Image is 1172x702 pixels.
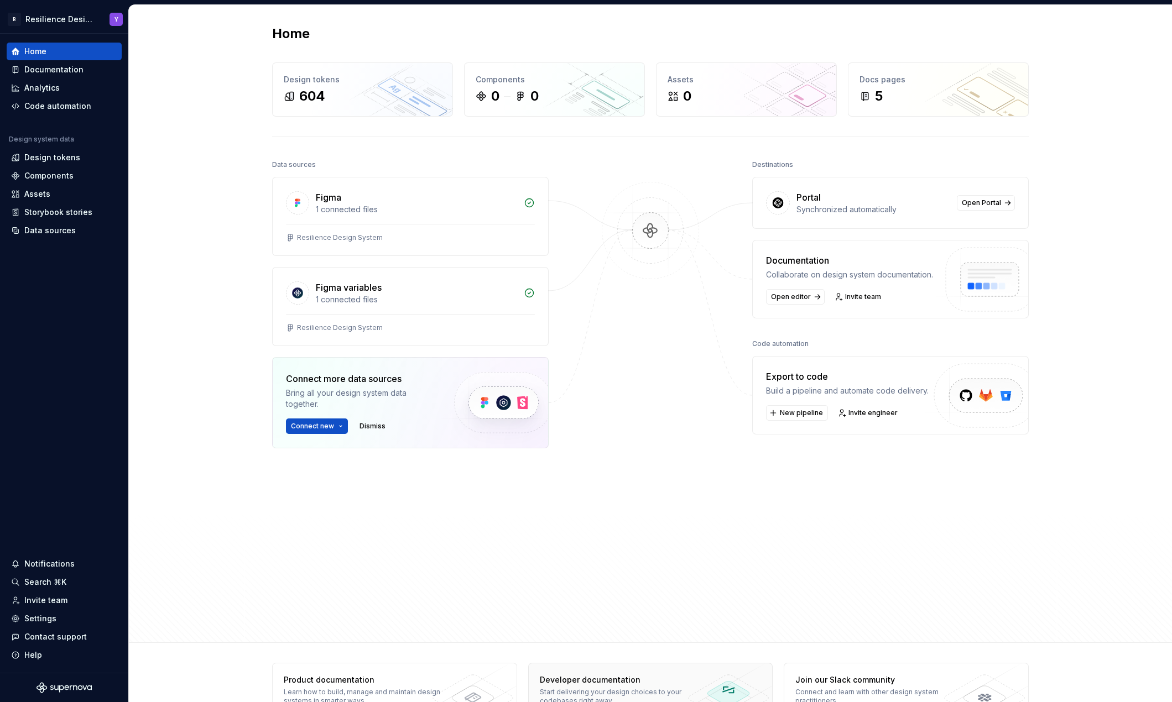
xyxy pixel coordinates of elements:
[464,62,645,117] a: Components00
[316,281,382,294] div: Figma variables
[752,336,809,352] div: Code automation
[24,558,75,569] div: Notifications
[796,204,950,215] div: Synchronized automatically
[831,289,886,305] a: Invite team
[37,682,92,693] svg: Supernova Logo
[7,591,122,609] a: Invite team
[7,167,122,185] a: Components
[2,7,126,31] button: RResilience Design SystemY
[835,405,903,421] a: Invite engineer
[272,62,453,117] a: Design tokens604
[114,15,118,24] div: Y
[683,87,691,105] div: 0
[766,370,929,383] div: Export to code
[7,646,122,664] button: Help
[656,62,837,117] a: Assets0
[476,74,633,85] div: Components
[7,61,122,78] a: Documentation
[860,74,1017,85] div: Docs pages
[299,87,325,105] div: 604
[766,405,828,421] button: New pipeline
[24,170,74,181] div: Components
[291,422,334,431] span: Connect new
[24,225,76,236] div: Data sources
[752,157,793,172] div: Destinations
[316,294,517,305] div: 1 connected files
[24,631,87,642] div: Contact support
[286,387,435,410] div: Bring all your design system data together.
[24,188,50,200] div: Assets
[7,628,122,646] button: Contact support
[360,422,386,431] span: Dismiss
[24,82,60,93] div: Analytics
[284,674,445,685] div: Product documentation
[272,157,316,172] div: Data sources
[297,233,383,242] div: Resilience Design System
[316,204,517,215] div: 1 connected files
[24,152,80,163] div: Design tokens
[766,385,929,396] div: Build a pipeline and automate code delivery.
[25,14,96,25] div: Resilience Design System
[8,13,21,26] div: R
[286,372,435,385] div: Connect more data sources
[9,135,74,144] div: Design system data
[771,292,811,301] span: Open editor
[24,613,56,624] div: Settings
[24,64,84,75] div: Documentation
[668,74,825,85] div: Assets
[7,610,122,627] a: Settings
[7,43,122,60] a: Home
[24,649,42,661] div: Help
[355,418,390,434] button: Dismiss
[766,254,933,267] div: Documentation
[272,25,310,43] h2: Home
[962,198,1001,207] span: Open Portal
[24,207,92,218] div: Storybook stories
[845,292,881,301] span: Invite team
[316,191,341,204] div: Figma
[796,191,821,204] div: Portal
[7,573,122,591] button: Search ⌘K
[766,269,933,280] div: Collaborate on design system documentation.
[780,408,823,417] span: New pipeline
[957,195,1015,211] a: Open Portal
[297,323,383,332] div: Resilience Design System
[7,97,122,115] a: Code automation
[7,203,122,221] a: Storybook stories
[540,674,701,685] div: Developer documentation
[848,408,898,417] span: Invite engineer
[7,555,122,573] button: Notifications
[272,177,549,256] a: Figma1 connected filesResilience Design System
[24,46,46,57] div: Home
[272,267,549,346] a: Figma variables1 connected filesResilience Design System
[491,87,499,105] div: 0
[7,222,122,239] a: Data sources
[848,62,1029,117] a: Docs pages5
[7,185,122,203] a: Assets
[795,674,956,685] div: Join our Slack community
[530,87,539,105] div: 0
[284,74,441,85] div: Design tokens
[7,79,122,97] a: Analytics
[286,418,348,434] button: Connect new
[7,149,122,166] a: Design tokens
[24,595,67,606] div: Invite team
[24,101,91,112] div: Code automation
[875,87,883,105] div: 5
[24,577,66,588] div: Search ⌘K
[766,289,825,305] a: Open editor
